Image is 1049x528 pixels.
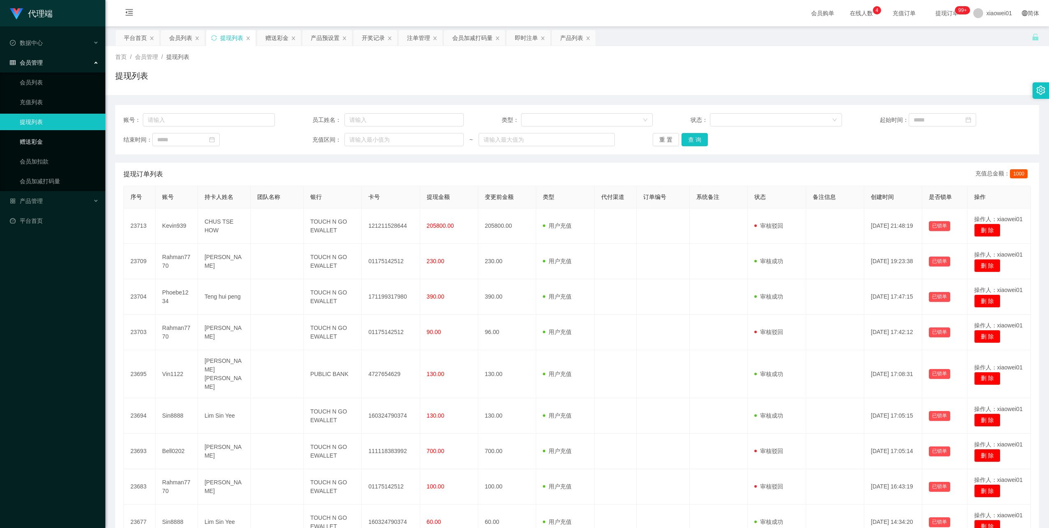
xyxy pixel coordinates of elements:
h1: 代理端 [28,0,53,27]
td: 23704 [124,279,156,315]
span: 员工姓名： [312,116,344,124]
td: 171199317980 [362,279,420,315]
button: 已锁单 [929,221,950,231]
td: TOUCH N GO EWALLET [304,279,362,315]
span: 操作 [974,194,986,200]
i: 图标: close [387,36,392,41]
td: 230.00 [478,244,536,279]
button: 删 除 [974,224,1000,237]
i: 图标: menu-fold [115,0,143,27]
input: 请输入最大值为 [479,133,615,146]
button: 删 除 [974,259,1000,272]
span: 用户充值 [543,371,572,377]
td: 205800.00 [478,208,536,244]
i: 图标: table [10,60,16,65]
button: 删 除 [974,414,1000,427]
i: 图标: down [643,117,648,123]
td: Rahman7770 [156,244,198,279]
button: 删 除 [974,330,1000,343]
span: 是否锁单 [929,194,952,200]
td: Teng hui peng [198,279,251,315]
span: 提现订单 [931,10,963,16]
div: 赠送彩金 [265,30,288,46]
input: 请输入 [344,113,464,126]
span: 用户充值 [543,483,572,490]
span: 起始时间： [880,116,909,124]
span: 审核成功 [754,412,783,419]
td: Bell0202 [156,434,198,469]
td: 23683 [124,469,156,505]
span: 审核成功 [754,519,783,525]
i: 图标: sync [211,35,217,41]
td: TOUCH N GO EWALLET [304,398,362,434]
td: 130.00 [478,350,536,398]
td: 100.00 [478,469,536,505]
button: 重 置 [653,133,679,146]
span: 产品管理 [10,198,43,204]
i: 图标: global [1022,10,1028,16]
span: 操作人：xiaowei01 [974,216,1023,222]
span: 提现金额 [427,194,450,200]
div: 产品列表 [560,30,583,46]
span: 60.00 [427,519,441,525]
span: 操作人：xiaowei01 [974,441,1023,448]
span: 用户充值 [543,258,572,264]
td: [PERSON_NAME] [198,315,251,350]
span: 审核驳回 [754,329,783,335]
a: 代理端 [10,10,53,16]
td: [DATE] 17:05:14 [864,434,922,469]
td: 23694 [124,398,156,434]
span: 团队名称 [257,194,280,200]
span: 卡号 [368,194,380,200]
img: logo.9652507e.png [10,8,23,20]
td: [DATE] 16:43:19 [864,469,922,505]
span: 用户充值 [543,293,572,300]
td: Lim Sin Yee [198,398,251,434]
span: 银行 [310,194,322,200]
span: 操作人：xiaowei01 [974,512,1023,519]
span: 操作人：xiaowei01 [974,322,1023,329]
td: TOUCH N GO EWALLET [304,244,362,279]
div: 即时注单 [515,30,538,46]
button: 已锁单 [929,292,950,302]
span: 提现订单列表 [123,169,163,179]
span: 类型： [502,116,521,124]
span: 390.00 [427,293,444,300]
span: 创建时间 [871,194,894,200]
span: 系统备注 [696,194,719,200]
span: 90.00 [427,329,441,335]
i: 图标: check-circle-o [10,40,16,46]
span: 用户充值 [543,519,572,525]
td: [DATE] 17:05:15 [864,398,922,434]
span: 序号 [130,194,142,200]
span: 备注信息 [813,194,836,200]
td: TOUCH N GO EWALLET [304,434,362,469]
i: 图标: calendar [965,117,971,123]
span: 用户充值 [543,448,572,454]
div: 平台首页 [124,30,147,46]
span: 1000 [1010,169,1028,178]
span: ~ [464,136,479,144]
td: 23709 [124,244,156,279]
a: 提现列表 [20,114,99,130]
p: 4 [875,6,878,14]
span: 用户充值 [543,222,572,229]
div: 会员列表 [169,30,192,46]
span: 首页 [115,54,127,60]
button: 已锁单 [929,327,950,337]
span: 审核成功 [754,293,783,300]
i: 图标: close [586,36,591,41]
i: 图标: close [291,36,296,41]
span: 用户充值 [543,329,572,335]
i: 图标: setting [1036,86,1045,95]
i: 图标: close [495,36,500,41]
span: 提现列表 [166,54,189,60]
span: 状态 [754,194,766,200]
button: 已锁单 [929,446,950,456]
td: 700.00 [478,434,536,469]
span: 审核成功 [754,258,783,264]
button: 查 询 [682,133,708,146]
td: Phoebe1234 [156,279,198,315]
td: 23695 [124,350,156,398]
span: 操作人：xiaowei01 [974,251,1023,258]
